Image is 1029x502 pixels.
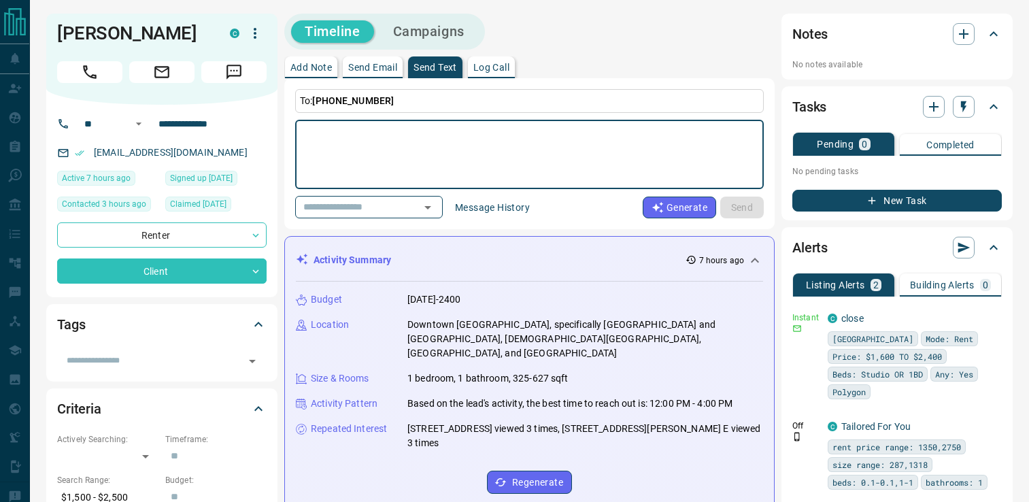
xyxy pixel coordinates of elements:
[165,171,267,190] div: Tue Jul 01 2025
[841,313,864,324] a: close
[57,392,267,425] div: Criteria
[75,148,84,158] svg: Email Verified
[57,22,209,44] h1: [PERSON_NAME]
[314,253,391,267] p: Activity Summary
[862,139,867,149] p: 0
[828,314,837,323] div: condos.ca
[841,421,911,432] a: Tailored For You
[57,171,158,190] div: Thu Aug 14 2025
[165,474,267,486] p: Budget:
[792,324,802,333] svg: Email
[832,332,913,346] span: [GEOGRAPHIC_DATA]
[792,432,802,441] svg: Push Notification Only
[379,20,478,43] button: Campaigns
[832,350,942,363] span: Price: $1,600 TO $2,400
[828,422,837,431] div: condos.ca
[832,475,913,489] span: beds: 0.1-0.1,1-1
[165,197,267,216] div: Wed Jul 02 2025
[57,258,267,284] div: Client
[407,397,732,411] p: Based on the lead's activity, the best time to reach out is: 12:00 PM - 4:00 PM
[57,433,158,446] p: Actively Searching:
[57,398,101,420] h2: Criteria
[792,23,828,45] h2: Notes
[57,474,158,486] p: Search Range:
[414,63,457,72] p: Send Text
[910,280,975,290] p: Building Alerts
[792,420,820,432] p: Off
[699,254,744,267] p: 7 hours ago
[792,231,1002,264] div: Alerts
[473,63,509,72] p: Log Call
[407,318,763,361] p: Downtown [GEOGRAPHIC_DATA], specifically [GEOGRAPHIC_DATA] and [GEOGRAPHIC_DATA], [DEMOGRAPHIC_DA...
[792,237,828,258] h2: Alerts
[57,222,267,248] div: Renter
[170,171,233,185] span: Signed up [DATE]
[792,161,1002,182] p: No pending tasks
[832,367,923,381] span: Beds: Studio OR 1BD
[165,433,267,446] p: Timeframe:
[792,312,820,324] p: Instant
[311,371,369,386] p: Size & Rooms
[57,314,85,335] h2: Tags
[201,61,267,83] span: Message
[792,18,1002,50] div: Notes
[926,332,973,346] span: Mode: Rent
[129,61,195,83] span: Email
[817,139,854,149] p: Pending
[311,292,342,307] p: Budget
[832,458,928,471] span: size range: 287,1318
[348,63,397,72] p: Send Email
[983,280,988,290] p: 0
[94,147,248,158] a: [EMAIL_ADDRESS][DOMAIN_NAME]
[873,280,879,290] p: 2
[407,371,569,386] p: 1 bedroom, 1 bathroom, 325-627 sqft
[62,171,131,185] span: Active 7 hours ago
[57,61,122,83] span: Call
[291,20,374,43] button: Timeline
[290,63,332,72] p: Add Note
[447,197,538,218] button: Message History
[57,197,158,216] div: Thu Aug 14 2025
[131,116,147,132] button: Open
[407,292,460,307] p: [DATE]-2400
[295,89,764,113] p: To:
[296,248,763,273] div: Activity Summary7 hours ago
[230,29,239,38] div: condos.ca
[243,352,262,371] button: Open
[312,95,394,106] span: [PHONE_NUMBER]
[311,422,387,436] p: Repeated Interest
[792,90,1002,123] div: Tasks
[62,197,146,211] span: Contacted 3 hours ago
[832,440,961,454] span: rent price range: 1350,2750
[407,422,763,450] p: [STREET_ADDRESS] viewed 3 times, [STREET_ADDRESS][PERSON_NAME] E viewed 3 times
[643,197,716,218] button: Generate
[311,397,377,411] p: Activity Pattern
[418,198,437,217] button: Open
[57,308,267,341] div: Tags
[806,280,865,290] p: Listing Alerts
[487,471,572,494] button: Regenerate
[926,140,975,150] p: Completed
[311,318,349,332] p: Location
[926,475,983,489] span: bathrooms: 1
[935,367,973,381] span: Any: Yes
[792,58,1002,71] p: No notes available
[792,190,1002,212] button: New Task
[832,385,866,399] span: Polygon
[170,197,226,211] span: Claimed [DATE]
[792,96,826,118] h2: Tasks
